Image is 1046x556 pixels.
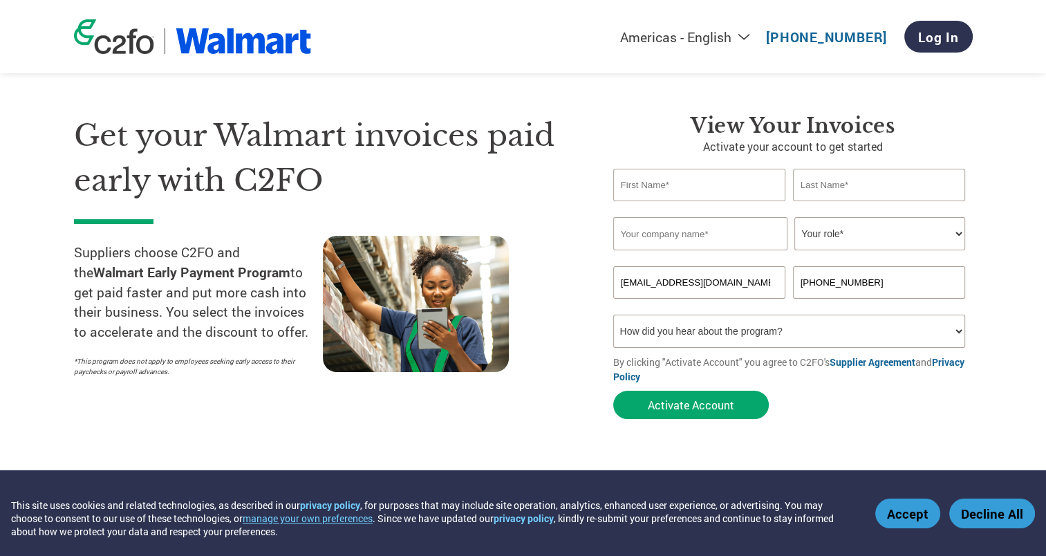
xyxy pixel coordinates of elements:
button: Decline All [949,499,1035,528]
p: By clicking "Activate Account" you agree to C2FO's and [613,355,973,384]
div: Inavlid Email Address [613,300,786,309]
div: Invalid last name or last name is too long [793,203,966,212]
a: Privacy Policy [613,355,964,383]
input: Invalid Email format [613,266,786,299]
div: Invalid first name or first name is too long [613,203,786,212]
select: Title/Role [794,217,965,250]
a: Supplier Agreement [830,355,915,369]
input: Your company name* [613,217,787,250]
img: c2fo logo [74,19,154,54]
img: Walmart [176,28,312,54]
button: Accept [875,499,940,528]
p: Activate your account to get started [613,138,973,155]
div: Inavlid Phone Number [793,300,966,309]
div: Invalid company name or company name is too long [613,252,966,261]
a: privacy policy [494,512,554,525]
input: Phone* [793,266,966,299]
input: First Name* [613,169,786,201]
h3: View Your Invoices [613,113,973,138]
h1: Get your Walmart invoices paid early with C2FO [74,113,572,203]
p: *This program does not apply to employees seeking early access to their paychecks or payroll adva... [74,356,309,377]
input: Last Name* [793,169,966,201]
div: This site uses cookies and related technologies, as described in our , for purposes that may incl... [11,499,855,538]
a: [PHONE_NUMBER] [766,28,887,46]
img: supply chain worker [323,236,509,372]
button: manage your own preferences [243,512,373,525]
strong: Walmart Early Payment Program [93,263,290,281]
a: privacy policy [300,499,360,512]
button: Activate Account [613,391,769,419]
p: Suppliers choose C2FO and the to get paid faster and put more cash into their business. You selec... [74,243,323,342]
a: Log In [904,21,973,53]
